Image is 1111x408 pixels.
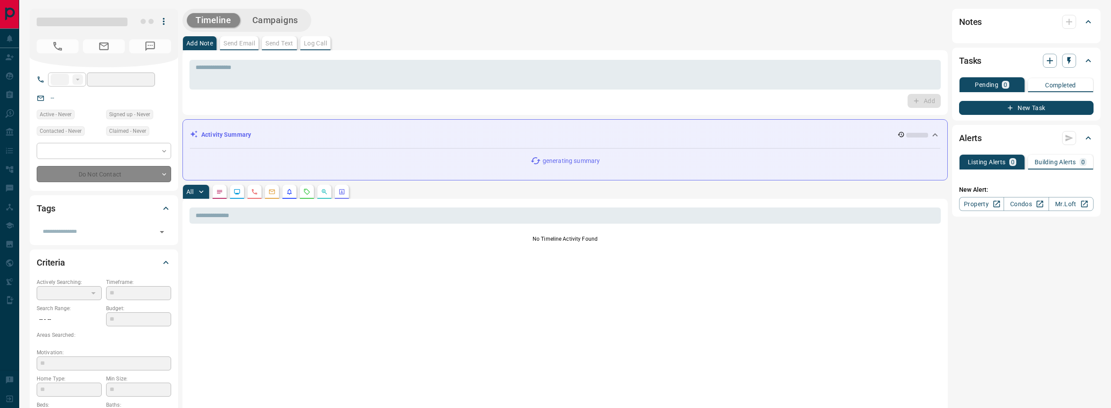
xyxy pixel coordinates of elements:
[303,188,310,195] svg: Requests
[37,375,102,383] p: Home Type:
[543,156,600,166] p: generating summary
[268,188,275,195] svg: Emails
[37,252,171,273] div: Criteria
[106,304,171,312] p: Budget:
[244,13,307,28] button: Campaigns
[51,94,54,101] a: --
[959,101,1094,115] button: New Task
[321,188,328,195] svg: Opportunities
[106,278,171,286] p: Timeframe:
[201,130,251,139] p: Activity Summary
[129,39,171,53] span: No Number
[37,278,102,286] p: Actively Searching:
[109,110,150,119] span: Signed up - Never
[37,331,171,339] p: Areas Searched:
[106,375,171,383] p: Min Size:
[37,349,171,356] p: Motivation:
[968,159,1006,165] p: Listing Alerts
[1049,197,1094,211] a: Mr.Loft
[959,15,982,29] h2: Notes
[186,40,213,46] p: Add Note
[37,256,65,270] h2: Criteria
[37,198,171,219] div: Tags
[1045,82,1076,88] p: Completed
[37,201,55,215] h2: Tags
[286,188,293,195] svg: Listing Alerts
[37,312,102,327] p: -- - --
[40,127,82,135] span: Contacted - Never
[187,13,240,28] button: Timeline
[959,50,1094,71] div: Tasks
[109,127,146,135] span: Claimed - Never
[216,188,223,195] svg: Notes
[189,235,941,243] p: No Timeline Activity Found
[37,304,102,312] p: Search Range:
[186,189,193,195] p: All
[83,39,125,53] span: No Email
[37,166,171,182] div: Do Not Contact
[959,11,1094,32] div: Notes
[975,82,998,88] p: Pending
[1011,159,1015,165] p: 0
[1004,197,1049,211] a: Condos
[1004,82,1007,88] p: 0
[190,127,940,143] div: Activity Summary
[1081,159,1085,165] p: 0
[959,128,1094,149] div: Alerts
[959,185,1094,194] p: New Alert:
[251,188,258,195] svg: Calls
[959,54,981,68] h2: Tasks
[234,188,241,195] svg: Lead Browsing Activity
[959,131,982,145] h2: Alerts
[959,197,1004,211] a: Property
[338,188,345,195] svg: Agent Actions
[37,39,79,53] span: No Number
[1035,159,1076,165] p: Building Alerts
[40,110,72,119] span: Active - Never
[156,226,168,238] button: Open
